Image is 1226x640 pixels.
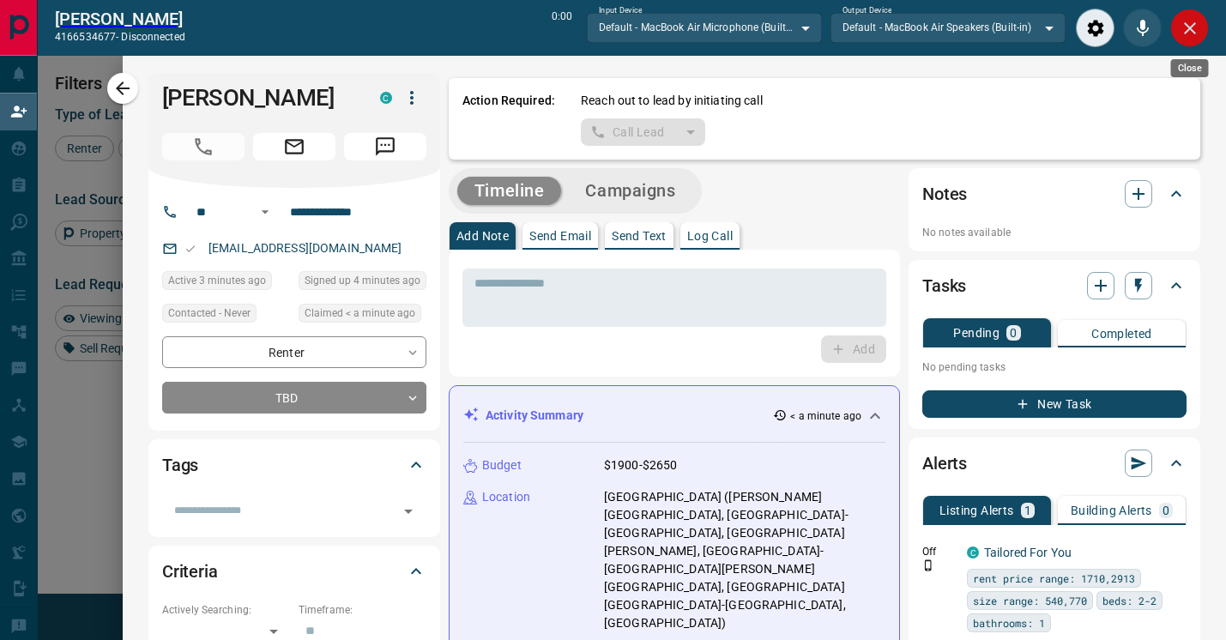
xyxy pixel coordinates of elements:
div: Audio Settings [1076,9,1114,47]
p: No pending tasks [922,354,1187,380]
h2: [PERSON_NAME] [55,9,185,29]
button: Campaigns [568,177,692,205]
div: Default - MacBook Air Microphone (Built-in) [587,13,822,42]
p: [GEOGRAPHIC_DATA] ([PERSON_NAME][GEOGRAPHIC_DATA], [GEOGRAPHIC_DATA]-[GEOGRAPHIC_DATA], [GEOGRAPH... [604,488,885,632]
svg: Email Valid [184,243,196,255]
p: Budget [482,456,522,474]
span: Active 3 minutes ago [168,272,266,289]
div: Tasks [922,265,1187,306]
p: No notes available [922,225,1187,240]
div: split button [581,118,705,146]
div: Tue Oct 14 2025 [299,271,426,295]
div: Mute [1123,9,1162,47]
h2: Criteria [162,558,218,585]
button: New Task [922,390,1187,418]
span: Email [253,133,335,160]
span: Message [344,133,426,160]
span: Call [162,133,245,160]
a: Tailored For You [984,546,1072,559]
button: Timeline [457,177,562,205]
span: beds: 2-2 [1102,592,1157,609]
div: Tue Oct 14 2025 [299,304,426,328]
div: Tue Oct 14 2025 [162,271,290,295]
button: Open [396,499,420,523]
p: Send Email [529,230,591,242]
p: 0 [1010,327,1017,339]
p: Log Call [687,230,733,242]
button: Open [255,202,275,222]
p: Activity Summary [486,407,583,425]
p: Actively Searching: [162,602,290,618]
div: Activity Summary< a minute ago [463,400,885,432]
div: Criteria [162,551,426,592]
p: Listing Alerts [939,504,1014,516]
p: $1900-$2650 [604,456,677,474]
span: bathrooms: 1 [973,614,1045,631]
a: [EMAIL_ADDRESS][DOMAIN_NAME] [208,241,402,255]
p: 0:00 [552,9,572,47]
svg: Push Notification Only [922,559,934,571]
span: Claimed < a minute ago [305,305,415,322]
h2: Tasks [922,272,966,299]
h2: Notes [922,180,967,208]
p: Pending [953,327,1000,339]
div: Tags [162,444,426,486]
p: 1 [1024,504,1031,516]
div: Close [1171,59,1209,77]
span: Contacted - Never [168,305,251,322]
div: Default - MacBook Air Speakers (Built-in) [830,13,1066,42]
p: Reach out to lead by initiating call [581,92,763,110]
div: condos.ca [380,92,392,104]
p: Send Text [612,230,667,242]
span: Signed up 4 minutes ago [305,272,420,289]
div: Close [1170,9,1209,47]
p: Off [922,544,957,559]
div: TBD [162,382,426,414]
div: Notes [922,173,1187,214]
p: Add Note [456,230,509,242]
p: 0 [1163,504,1169,516]
p: Completed [1091,328,1152,340]
p: < a minute ago [790,408,861,424]
h2: Tags [162,451,198,479]
div: Alerts [922,443,1187,484]
label: Output Device [842,5,891,16]
p: 4166534677 - [55,29,185,45]
p: Action Required: [462,92,555,146]
h2: Alerts [922,450,967,477]
p: Location [482,488,530,506]
p: Building Alerts [1071,504,1152,516]
p: Timeframe: [299,602,426,618]
label: Input Device [599,5,643,16]
span: disconnected [121,31,184,43]
div: condos.ca [967,546,979,558]
span: rent price range: 1710,2913 [973,570,1135,587]
div: Renter [162,336,426,368]
h1: [PERSON_NAME] [162,84,354,112]
span: size range: 540,770 [973,592,1087,609]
